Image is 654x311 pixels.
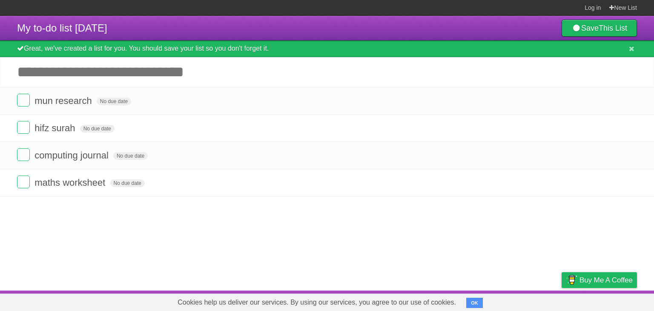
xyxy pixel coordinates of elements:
span: hifz surah [34,123,77,133]
a: Suggest a feature [583,293,637,309]
a: Terms [522,293,540,309]
span: No due date [80,125,115,132]
label: Done [17,121,30,134]
a: Privacy [551,293,573,309]
span: No due date [110,179,145,187]
span: No due date [113,152,148,160]
span: maths worksheet [34,177,107,188]
a: Developers [476,293,511,309]
span: No due date [97,98,131,105]
span: mun research [34,95,94,106]
span: Buy me a coffee [579,273,633,288]
label: Done [17,148,30,161]
span: My to-do list [DATE] [17,22,107,34]
span: computing journal [34,150,111,161]
img: Buy me a coffee [566,273,577,287]
label: Done [17,176,30,188]
a: Buy me a coffee [562,272,637,288]
a: SaveThis List [562,20,637,37]
label: Done [17,94,30,107]
b: This List [599,24,627,32]
span: Cookies help us deliver our services. By using our services, you agree to our use of cookies. [169,294,465,311]
button: OK [466,298,483,308]
a: About [448,293,466,309]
